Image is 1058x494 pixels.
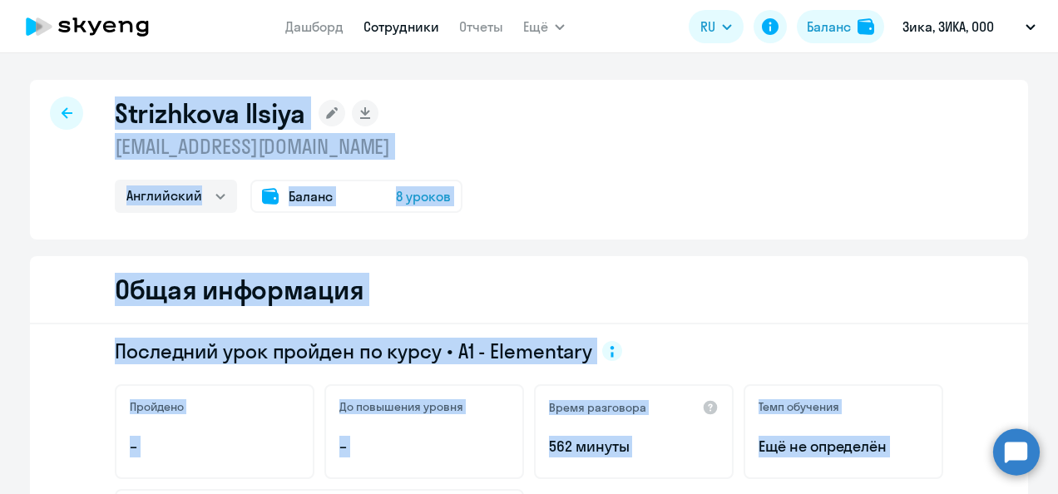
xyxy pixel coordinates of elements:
span: Ещё не определён [759,436,928,457]
a: Дашборд [285,18,344,35]
span: 8 уроков [396,186,451,206]
h1: Strizhkova Ilsiya [115,96,305,130]
h5: Темп обучения [759,399,839,414]
p: – [339,436,509,457]
button: Ещё [523,10,565,43]
h5: Пройдено [130,399,184,414]
h5: Время разговора [549,400,646,415]
span: Баланс [289,186,333,206]
button: Балансbalance [797,10,884,43]
p: 562 минуты [549,436,719,457]
a: Сотрудники [363,18,439,35]
p: Зика, ЗИКА, ООО [902,17,994,37]
div: Баланс [807,17,851,37]
img: balance [858,18,874,35]
span: RU [700,17,715,37]
h2: Общая информация [115,273,363,306]
span: Последний урок пройден по курсу • A1 - Elementary [115,338,592,364]
a: Отчеты [459,18,503,35]
button: Зика, ЗИКА, ООО [894,7,1044,47]
button: RU [689,10,744,43]
p: [EMAIL_ADDRESS][DOMAIN_NAME] [115,133,462,160]
p: – [130,436,299,457]
span: Ещё [523,17,548,37]
h5: До повышения уровня [339,399,463,414]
